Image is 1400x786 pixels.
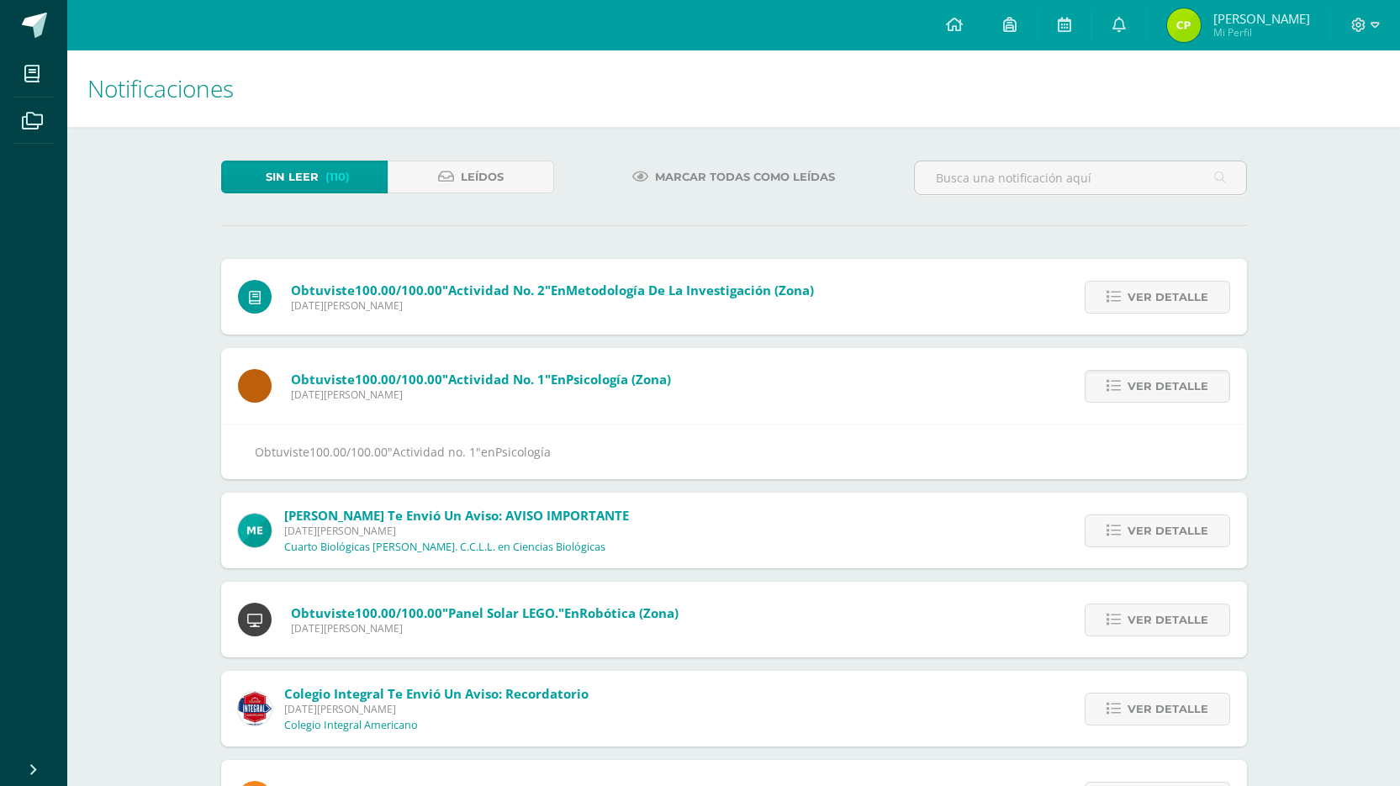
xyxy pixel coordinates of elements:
[442,604,564,621] span: "Panel Solar LEGO."
[255,441,1213,462] div: Obtuviste en
[566,282,814,298] span: Metodología de la Investigación (Zona)
[238,692,272,725] img: 3d8ecf278a7f74c562a74fe44b321cd5.png
[291,388,671,402] span: [DATE][PERSON_NAME]
[1213,25,1310,40] span: Mi Perfil
[291,604,679,621] span: Obtuviste en
[655,161,835,193] span: Marcar todas como leídas
[388,161,554,193] a: Leídos
[461,161,504,193] span: Leídos
[284,507,629,524] span: [PERSON_NAME] te envió un aviso: AVISO IMPORTANTE
[325,161,350,193] span: (110)
[87,72,234,104] span: Notificaciones
[284,685,589,702] span: Colegio Integral te envió un aviso: Recordatorio
[1213,10,1310,27] span: [PERSON_NAME]
[1128,282,1208,313] span: Ver detalle
[355,282,442,298] span: 100.00/100.00
[495,444,551,460] span: Psicología
[388,444,481,460] span: "Actividad no. 1"
[284,541,605,554] p: Cuarto Biológicas [PERSON_NAME]. C.C.L.L. en Ciencias Biológicas
[221,161,388,193] a: Sin leer(110)
[284,719,418,732] p: Colegio Integral Americano
[566,371,671,388] span: Psicología (Zona)
[291,282,814,298] span: Obtuviste en
[291,298,814,313] span: [DATE][PERSON_NAME]
[355,604,442,621] span: 100.00/100.00
[309,444,388,460] span: 100.00/100.00
[284,702,589,716] span: [DATE][PERSON_NAME]
[442,282,551,298] span: "Actividad no. 2"
[442,371,551,388] span: "Actividad no. 1"
[291,371,671,388] span: Obtuviste en
[611,161,856,193] a: Marcar todas como leídas
[1128,604,1208,636] span: Ver detalle
[291,621,679,636] span: [DATE][PERSON_NAME]
[1128,694,1208,725] span: Ver detalle
[238,514,272,547] img: c105304d023d839b59a15d0bf032229d.png
[284,524,629,538] span: [DATE][PERSON_NAME]
[915,161,1246,194] input: Busca una notificación aquí
[266,161,319,193] span: Sin leer
[355,371,442,388] span: 100.00/100.00
[1167,8,1201,42] img: 7e3d8ba26f65a79d0c10916d139d03d2.png
[579,604,679,621] span: Robótica (Zona)
[1128,515,1208,546] span: Ver detalle
[1128,371,1208,402] span: Ver detalle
